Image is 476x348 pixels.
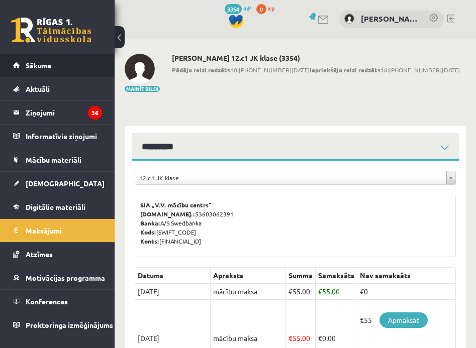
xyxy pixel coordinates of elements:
[135,268,211,284] th: Datums
[26,219,102,242] legend: Maksājumi
[13,125,102,148] a: Informatīvie ziņojumi
[13,313,102,336] a: Proktoringa izmēģinājums
[125,86,160,92] button: Mainīt bildi
[26,297,68,306] span: Konferences
[172,66,230,74] b: Pēdējo reizi redzēts
[135,284,211,300] td: [DATE]
[286,268,316,284] th: Summa
[172,65,460,74] span: 10:[PHONE_NUMBER][DATE] 16:[PHONE_NUMBER][DATE]
[26,202,85,211] span: Digitālie materiāli
[139,171,442,184] span: 12.c1 JK klase
[26,155,81,164] span: Mācību materiāli
[88,106,102,120] i: 36
[140,237,159,245] b: Konts:
[26,250,53,259] span: Atzīmes
[26,101,102,124] legend: Ziņojumi
[26,320,113,329] span: Proktoringa izmēģinājums
[357,284,456,300] td: €0
[140,228,156,236] b: Kods:
[13,195,102,218] a: Digitālie materiāli
[316,284,357,300] td: 55.00
[289,333,293,342] span: €
[13,219,102,242] a: Maksājumi
[318,333,322,342] span: €
[225,4,242,14] span: 3354
[256,4,279,12] a: 0 xp
[125,54,155,84] img: Roberts Kukulis
[13,101,102,124] a: Ziņojumi36
[26,125,102,148] legend: Informatīvie ziņojumi
[211,284,286,300] td: mācību maksa
[26,84,50,93] span: Aktuāli
[211,268,286,284] th: Apraksts
[357,268,456,284] th: Nav samaksāts
[13,54,102,77] a: Sākums
[316,268,357,284] th: Samaksāts
[26,273,105,282] span: Motivācijas programma
[310,66,380,74] b: Iepriekšējo reizi redzēts
[13,148,102,171] a: Mācību materiāli
[11,18,91,43] a: Rīgas 1. Tālmācības vidusskola
[13,266,102,289] a: Motivācijas programma
[140,210,195,218] b: [DOMAIN_NAME].:
[26,61,51,70] span: Sākums
[13,290,102,313] a: Konferences
[344,14,354,24] img: Roberts Kukulis
[140,219,160,227] b: Banka:
[361,13,419,25] a: [PERSON_NAME]
[379,312,428,328] a: Apmaksāt
[140,200,450,246] p: 53603062391 A/S Swedbanka [SWIFT_CODE] [FINANCIAL_ID]
[13,77,102,100] a: Aktuāli
[135,171,455,184] a: 12.c1 JK klase
[140,201,212,209] b: SIA „V.V. mācību centrs”
[13,243,102,266] a: Atzīmes
[268,4,274,12] span: xp
[286,284,316,300] td: 55.00
[256,4,266,14] span: 0
[289,287,293,296] span: €
[225,4,251,12] a: 3354 mP
[26,179,105,188] span: [DEMOGRAPHIC_DATA]
[13,172,102,195] a: [DEMOGRAPHIC_DATA]
[243,4,251,12] span: mP
[318,287,322,296] span: €
[172,54,460,62] h2: [PERSON_NAME] 12.c1 JK klase (3354)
